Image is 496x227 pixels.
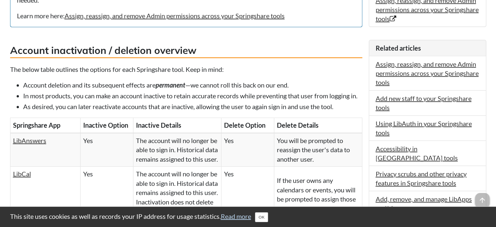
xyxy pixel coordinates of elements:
a: Privacy scrubs and other privacy features in Springshare tools [376,170,467,187]
td: Yes [221,133,274,167]
a: LibAnswers [13,137,46,144]
span: Related articles [376,44,421,52]
a: Read more [221,212,251,220]
td: The account will no longer be able to sign in. Historical data remains assigned to this user. [133,133,221,167]
a: Assign, reassign, and remove Admin permissions across your Springshare tools [376,60,479,86]
em: permanent [156,81,185,89]
th: Delete Option [221,118,274,133]
td: Yes [81,133,133,167]
span: arrow_upward [475,193,489,207]
a: Assign, reassign, and remove Admin permissions across your Springshare tools [65,12,285,20]
th: Inactive Option [81,118,133,133]
a: Using LibAuth in your Springshare tools [376,120,472,137]
li: In most products, you can make an account inactive to retain accurate records while preventing th... [23,91,362,100]
th: Springshare App [10,118,81,133]
li: As desired, you can later reactivate accounts that are inactive, allowing the user to again sign ... [23,102,362,111]
h3: Account inactivation / deletion overview [10,43,362,58]
a: LibCal [13,170,31,178]
td: You will be prompted to reassign the user's data to another user. [274,133,362,167]
th: Delete Details [274,118,362,133]
p: If the user owns any calendars or events, you will be prompted to assign those to another user be... [277,176,359,222]
a: Add, remove, and manage LibApps staff & patron accounts [376,195,472,212]
a: Accessibility in [GEOGRAPHIC_DATA] tools [376,145,458,162]
p: Learn more here: [17,11,355,20]
th: Inactive Details [133,118,221,133]
li: Account deletion and its subsequent effects are —we cannot roll this back on our end. [23,80,362,89]
div: This site uses cookies as well as records your IP address for usage statistics. [4,212,493,222]
p: The below table outlines the options for each Springshare tool. Keep in mind: [10,65,362,74]
a: Add new staff to your Springshare tools [376,94,472,111]
a: arrow_upward [475,194,489,202]
button: Close [255,212,268,222]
